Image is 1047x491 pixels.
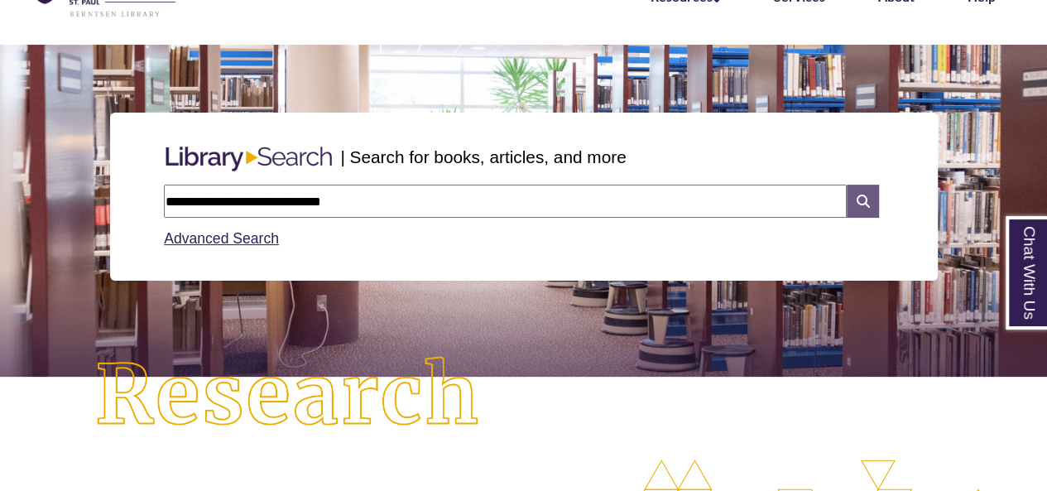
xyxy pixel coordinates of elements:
img: Research [52,314,523,478]
a: Advanced Search [164,230,279,247]
i: Search [847,185,878,218]
p: | Search for books, articles, and more [340,144,626,170]
img: Libary Search [157,140,340,178]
